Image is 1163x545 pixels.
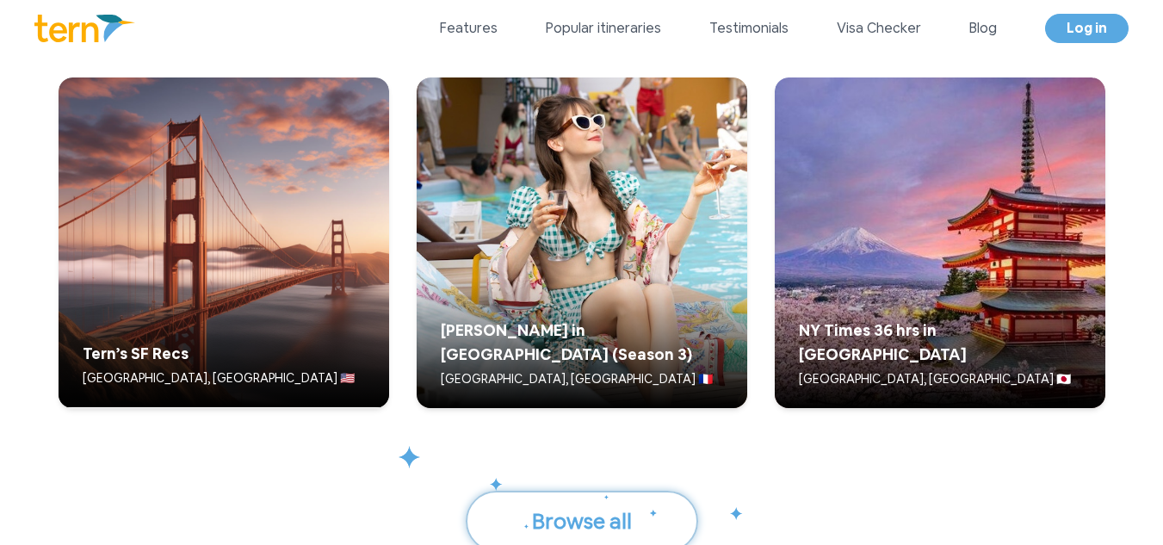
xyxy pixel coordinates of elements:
[417,77,747,408] img: Trip preview
[59,77,389,408] img: Trip preview
[1045,14,1129,43] a: Log in
[799,370,1081,387] p: [GEOGRAPHIC_DATA], [GEOGRAPHIC_DATA] 🇯🇵
[709,18,789,39] a: Testimonials
[441,319,723,367] h5: [PERSON_NAME] in [GEOGRAPHIC_DATA] (Season 3)
[440,18,498,39] a: Features
[969,18,997,39] a: Blog
[441,370,723,387] p: [GEOGRAPHIC_DATA], [GEOGRAPHIC_DATA] 🇫🇷
[546,18,661,39] a: Popular itineraries
[1067,19,1107,37] span: Log in
[775,77,1105,408] img: Trip preview
[83,342,365,366] h5: Tern’s SF Recs
[837,18,921,39] a: Visa Checker
[799,319,1081,367] h5: NY Times 36 hrs in [GEOGRAPHIC_DATA]
[34,15,135,42] img: Logo
[83,369,365,387] p: [GEOGRAPHIC_DATA], [GEOGRAPHIC_DATA] 🇺🇸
